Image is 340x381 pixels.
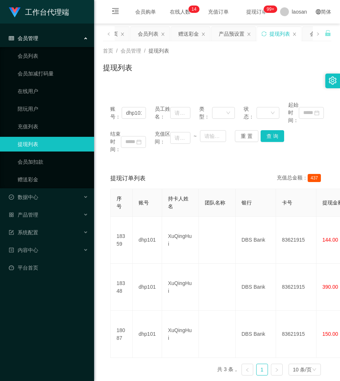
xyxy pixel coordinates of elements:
[329,76,337,85] i: 图标: setting
[276,264,316,311] td: 83621915
[9,212,14,217] i: 图标: appstore-o
[316,9,321,14] i: 图标: global
[205,200,225,206] span: 团队名称
[9,247,38,253] span: 内容中心
[269,27,290,41] div: 提现列表
[162,311,199,358] td: XuQingHui
[155,105,170,121] span: 员工姓名：
[226,111,230,116] i: 图标: down
[9,194,38,200] span: 数据中心
[111,264,133,311] td: 18348
[241,364,253,375] li: 上一页
[170,132,190,144] input: 请输入最小值为
[133,311,162,358] td: dhp101
[190,132,200,140] span: ~
[245,368,250,372] i: 图标: left
[217,364,239,375] li: 共 3 条，
[136,139,142,145] i: 图标: calendar
[138,27,158,41] div: 会员列表
[18,119,88,134] a: 充值列表
[322,284,338,290] span: 390.00
[277,174,324,183] div: 充值总金额：
[162,217,199,264] td: XuQingHui
[111,217,133,264] td: 18359
[244,105,257,121] span: 状态：
[192,6,194,13] p: 1
[325,30,331,36] i: 图标: unlock
[236,217,276,264] td: DBS Bank
[247,32,251,36] i: 图标: close
[97,27,118,41] div: 平台首页
[103,48,113,54] span: 首页
[201,32,205,36] i: 图标: close
[257,364,268,375] a: 1
[256,364,268,375] li: 1
[322,331,338,337] span: 150.00
[235,130,258,142] button: 重 置
[122,107,146,119] input: 请输入
[316,32,320,36] i: 图标: right
[199,105,212,121] span: 类型：
[116,48,118,54] span: /
[312,367,316,373] i: 图标: down
[9,7,21,18] img: logo.9652507e.png
[18,49,88,63] a: 会员列表
[241,200,252,206] span: 银行
[117,196,122,209] span: 序号
[107,32,111,36] i: 图标: left
[170,107,190,119] input: 请输入
[111,311,133,358] td: 18087
[9,35,38,41] span: 会员管理
[282,200,292,206] span: 卡号
[243,9,271,14] span: 提现订单
[162,264,199,311] td: XuQingHui
[103,62,132,73] h1: 提现列表
[9,260,88,275] a: 图标: dashboard平台首页
[9,36,14,41] i: 图标: table
[275,368,279,372] i: 图标: right
[148,48,169,54] span: 提现列表
[276,311,316,358] td: 83621915
[155,130,170,146] span: 充值区间：
[178,27,199,41] div: 赠送彩金
[288,101,299,124] span: 起始时间：
[236,264,276,311] td: DBS Bank
[271,364,283,375] li: 下一页
[18,154,88,169] a: 会员加扣款
[276,217,316,264] td: 83621915
[18,137,88,152] a: 提现列表
[293,364,312,375] div: 10 条/页
[139,200,149,206] span: 账号
[261,31,266,36] i: 图标: sync
[322,237,338,243] span: 144.00
[110,105,122,121] span: 账号：
[308,174,321,182] span: 437
[314,110,319,115] i: 图标: calendar
[292,32,297,36] i: 图标: close
[161,32,165,36] i: 图标: close
[204,9,232,14] span: 充值订单
[18,172,88,187] a: 赠送彩金
[18,84,88,99] a: 在线用户
[9,212,38,218] span: 产品管理
[18,66,88,81] a: 会员加减打码量
[9,9,69,15] a: 工作台代理端
[9,229,38,235] span: 系统配置
[200,130,226,142] input: 请输入最大值为
[310,27,336,41] div: 会员加扣款
[261,130,284,142] button: 查 询
[219,27,244,41] div: 产品预设置
[9,195,14,200] i: 图标: check-circle-o
[110,130,121,153] span: 结束时间：
[110,174,146,183] span: 提现订单列表
[133,264,162,311] td: dhp101
[9,248,14,253] i: 图标: profile
[264,6,277,13] sup: 997
[271,111,275,116] i: 图标: down
[25,0,69,24] h1: 工作台代理端
[168,196,189,209] span: 持卡人姓名
[9,230,14,235] i: 图标: form
[18,102,88,116] a: 陪玩用户
[133,217,162,264] td: dhp101
[194,6,197,13] p: 4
